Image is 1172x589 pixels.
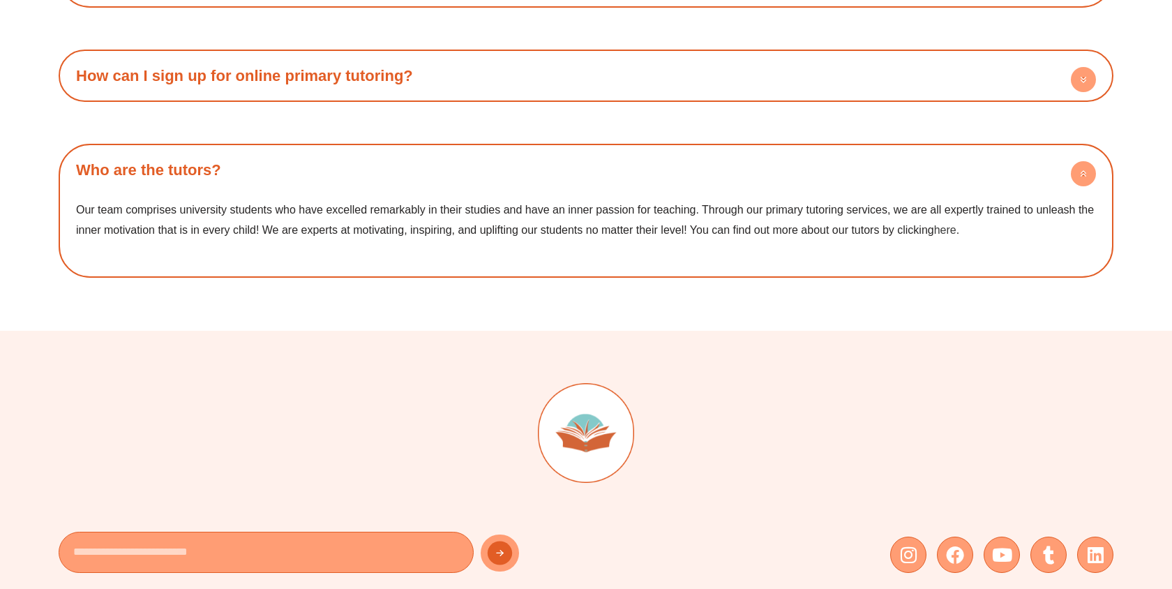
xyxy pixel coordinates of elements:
[933,431,1172,589] iframe: Chat Widget
[66,189,1106,271] div: Who are the tutors?
[76,200,1096,241] p: Our team comprises university students who have excelled remarkably in their studies and have an ...
[76,161,221,179] a: Who are the tutors?
[66,57,1106,95] h4: How can I sign up for online primary tutoring?
[59,532,579,580] form: New Form
[76,67,413,84] a: How can I sign up for online primary tutoring?
[934,224,956,236] a: here
[66,151,1106,189] h4: Who are the tutors?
